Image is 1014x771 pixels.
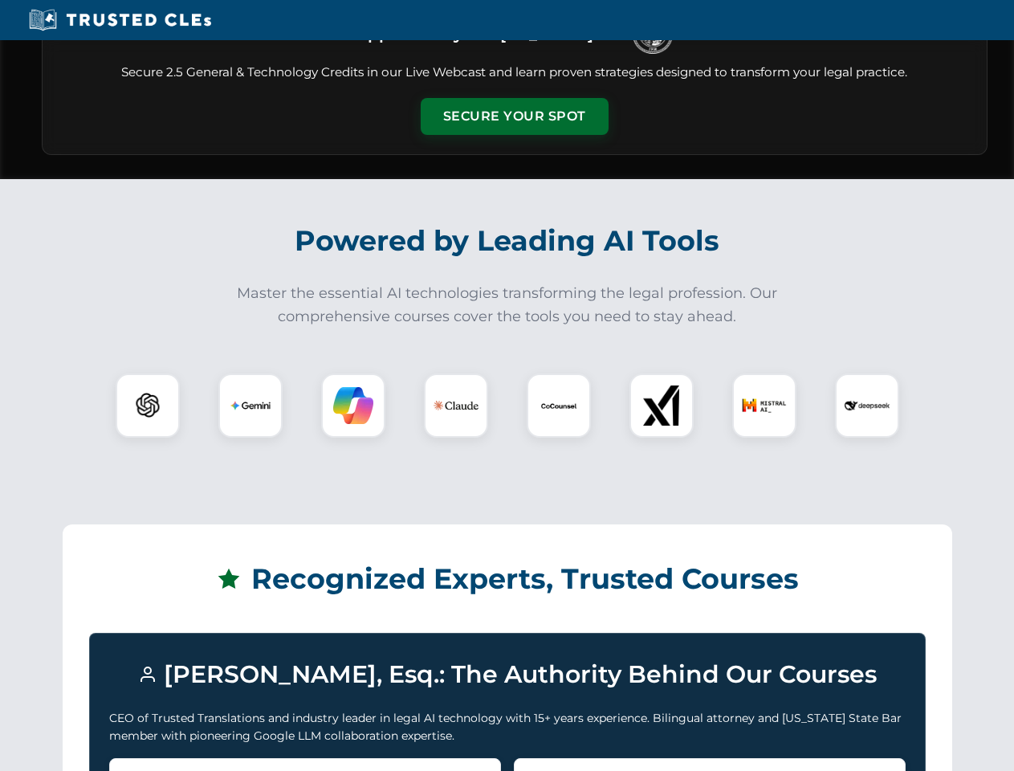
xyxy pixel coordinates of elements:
[63,213,952,269] h2: Powered by Leading AI Tools
[226,282,788,328] p: Master the essential AI technologies transforming the legal profession. Our comprehensive courses...
[230,385,271,426] img: Gemini Logo
[641,385,682,426] img: xAI Logo
[742,383,787,428] img: Mistral AI Logo
[321,373,385,438] div: Copilot
[845,383,890,428] img: DeepSeek Logo
[434,383,478,428] img: Claude Logo
[527,373,591,438] div: CoCounsel
[732,373,796,438] div: Mistral AI
[116,373,180,438] div: ChatGPT
[109,709,906,745] p: CEO of Trusted Translations and industry leader in legal AI technology with 15+ years experience....
[629,373,694,438] div: xAI
[24,8,216,32] img: Trusted CLEs
[124,382,171,429] img: ChatGPT Logo
[333,385,373,426] img: Copilot Logo
[89,551,926,607] h2: Recognized Experts, Trusted Courses
[835,373,899,438] div: DeepSeek
[539,385,579,426] img: CoCounsel Logo
[424,373,488,438] div: Claude
[109,653,906,696] h3: [PERSON_NAME], Esq.: The Authority Behind Our Courses
[62,63,967,82] p: Secure 2.5 General & Technology Credits in our Live Webcast and learn proven strategies designed ...
[421,98,609,135] button: Secure Your Spot
[218,373,283,438] div: Gemini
